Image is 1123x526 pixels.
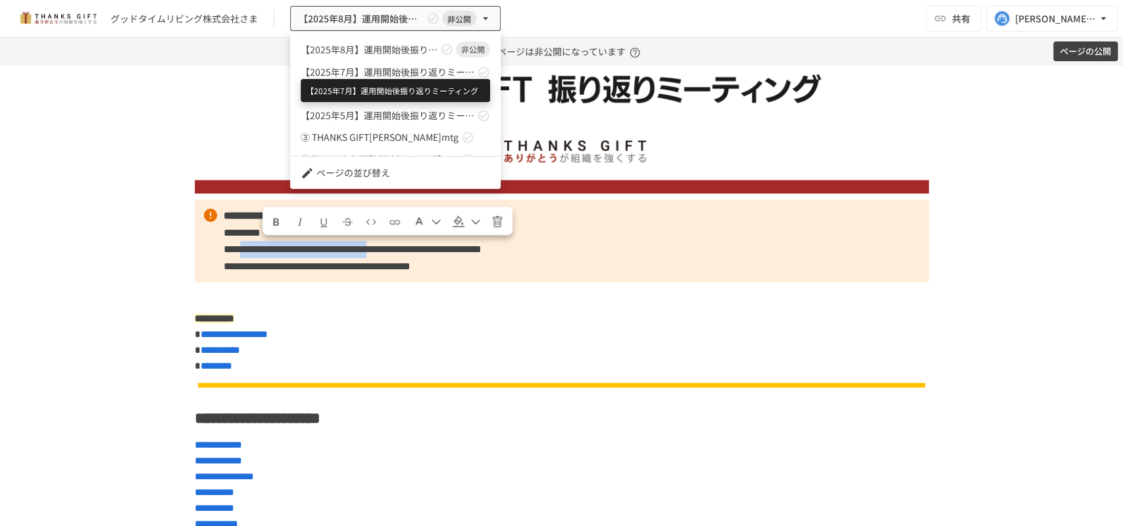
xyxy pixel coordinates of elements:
span: 非公開 [456,43,490,55]
li: ページの並び替え [290,162,501,184]
span: 【2025年8月】運用開始後振り返りミーティング [301,43,437,57]
span: 【2025年7月】運用開始後振り返りミーティング [301,65,474,79]
span: 【2025年6月】運用開始後振り返りミーティング [301,87,474,101]
span: 【2025年5月】運用開始後振り返りミーティング [301,109,474,122]
span: ② THANKS GIFT[PERSON_NAME]mtg [301,152,459,166]
span: ③ THANKS GIFT[PERSON_NAME]mtg [301,130,459,144]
